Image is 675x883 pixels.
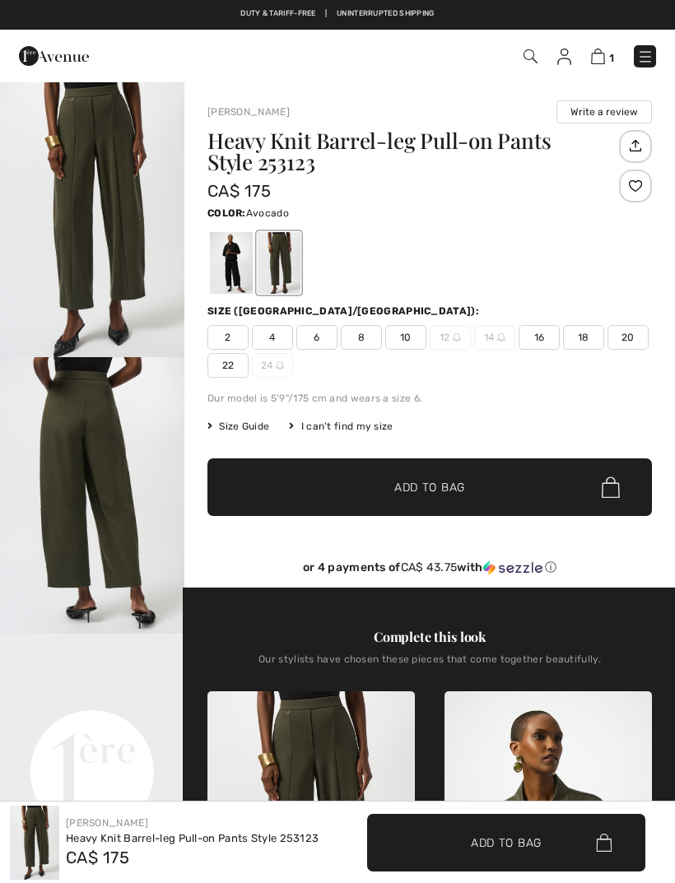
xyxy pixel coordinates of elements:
div: Avocado [258,232,300,294]
button: Write a review [556,100,652,123]
img: Share [621,132,649,160]
img: Sezzle [483,560,542,575]
img: Heavy Knit Barrel-Leg Pull-On Pants Style 253123 [10,806,59,880]
a: [PERSON_NAME] [66,817,148,829]
div: I can't find my size [289,419,393,434]
span: Color: [207,207,246,219]
span: Size Guide [207,419,269,434]
button: Add to Bag [367,814,645,871]
div: Our model is 5'9"/175 cm and wears a size 6. [207,391,652,406]
span: 12 [430,325,471,350]
a: 1ère Avenue [19,47,89,63]
span: CA$ 175 [66,848,129,867]
span: 2 [207,325,249,350]
a: 1 [591,46,614,66]
span: 24 [252,353,293,378]
span: 18 [563,325,604,350]
span: 22 [207,353,249,378]
span: Add to Bag [471,834,542,851]
div: Our stylists have chosen these pieces that come together beautifully. [207,653,652,678]
a: [PERSON_NAME] [207,106,290,118]
div: Size ([GEOGRAPHIC_DATA]/[GEOGRAPHIC_DATA]): [207,304,482,318]
span: 6 [296,325,337,350]
span: 4 [252,325,293,350]
img: Menu [637,49,654,65]
img: Search [524,49,538,63]
div: or 4 payments of with [207,560,652,575]
img: Bag.svg [602,476,620,498]
div: or 4 payments ofCA$ 43.75withSezzle Click to learn more about Sezzle [207,560,652,581]
span: 16 [519,325,560,350]
div: Heavy Knit Barrel-leg Pull-on Pants Style 253123 [66,830,319,847]
span: Add to Bag [394,479,465,496]
img: Shopping Bag [591,49,605,64]
span: 10 [385,325,426,350]
span: 20 [607,325,649,350]
div: Complete this look [207,627,652,647]
h1: Heavy Knit Barrel-leg Pull-on Pants Style 253123 [207,130,615,173]
img: 1ère Avenue [19,40,89,72]
span: 1 [609,52,614,64]
div: Black [210,232,253,294]
span: 8 [341,325,382,350]
img: ring-m.svg [453,333,461,342]
span: 14 [474,325,515,350]
button: Add to Bag [207,458,652,516]
img: ring-m.svg [276,361,284,369]
span: CA$ 43.75 [401,560,458,574]
img: My Info [557,49,571,65]
span: Avocado [246,207,289,219]
img: ring-m.svg [497,333,505,342]
span: CA$ 175 [207,181,271,201]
